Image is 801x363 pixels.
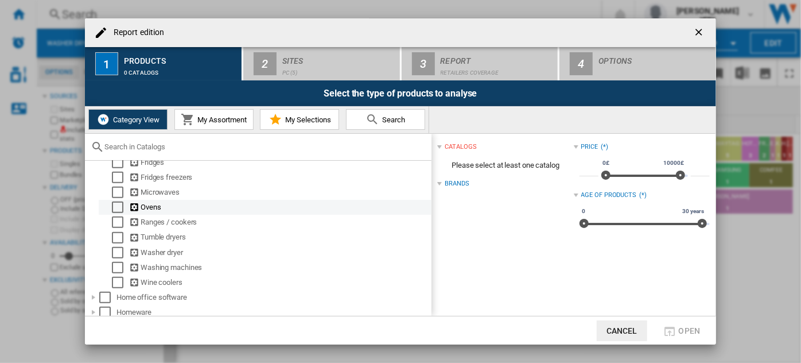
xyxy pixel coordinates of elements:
[85,47,243,80] button: 1 Products 0 catalogs
[679,326,701,335] span: Open
[402,47,559,80] button: 3 Report Retailers coverage
[112,262,129,273] md-checkbox: Select
[282,52,395,64] div: Sites
[380,115,406,124] span: Search
[656,320,707,341] button: Open
[96,113,110,126] img: wiser-icon-white.png
[441,52,554,64] div: Report
[124,64,237,76] div: 0 catalogs
[445,142,476,152] div: catalogs
[662,159,686,168] span: 10000£
[282,64,395,76] div: PC (5)
[581,142,598,152] div: Price
[112,202,129,213] md-checkbox: Select
[441,64,554,76] div: Retailers coverage
[88,109,168,130] button: Category View
[112,187,129,198] md-checkbox: Select
[99,307,116,318] md-checkbox: Select
[598,52,711,64] div: Options
[129,262,430,273] div: Washing machines
[95,52,118,75] div: 1
[243,47,401,80] button: 2 Sites PC (5)
[129,247,430,258] div: Washer dryer
[254,52,277,75] div: 2
[581,191,637,200] div: Age of products
[129,231,430,243] div: Tumble dryers
[581,207,588,216] span: 0
[116,292,430,303] div: Home office software
[195,115,247,124] span: My Assortment
[85,18,716,345] md-dialog: Report edition ...
[112,231,129,243] md-checkbox: Select
[112,217,129,228] md-checkbox: Select
[570,52,593,75] div: 4
[282,115,331,124] span: My Selections
[559,47,716,80] button: 4 Options
[693,26,707,40] ng-md-icon: getI18NText('BUTTONS.CLOSE_DIALOG')
[112,157,129,168] md-checkbox: Select
[445,179,469,188] div: Brands
[597,320,647,341] button: Cancel
[116,307,430,318] div: Homeware
[174,109,254,130] button: My Assortment
[437,155,573,176] span: Please select at least one catalog
[112,247,129,258] md-checkbox: Select
[129,277,430,288] div: Wine coolers
[129,217,430,228] div: Ranges / cookers
[689,21,711,44] button: getI18NText('BUTTONS.CLOSE_DIALOG')
[112,277,129,288] md-checkbox: Select
[99,292,116,303] md-checkbox: Select
[129,157,430,168] div: Fridges
[104,142,426,151] input: Search in Catalogs
[129,172,430,183] div: Fridges freezers
[260,109,339,130] button: My Selections
[124,52,237,64] div: Products
[112,172,129,183] md-checkbox: Select
[601,159,612,168] span: 0£
[681,207,706,216] span: 30 years
[412,52,435,75] div: 3
[85,80,716,106] div: Select the type of products to analyse
[346,109,425,130] button: Search
[129,187,430,198] div: Microwaves
[108,27,164,38] h4: Report edition
[110,115,160,124] span: Category View
[129,202,430,213] div: Ovens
